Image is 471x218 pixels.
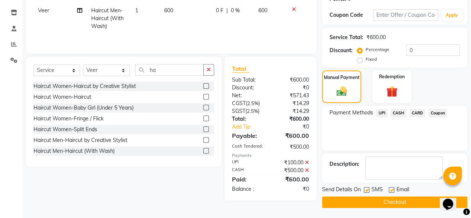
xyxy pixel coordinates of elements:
div: ₹500.00 [270,143,315,151]
div: Payable: [226,131,271,140]
div: Description: [330,160,359,168]
label: Redemption [379,73,405,80]
div: Cash Tendered: [226,143,271,151]
span: Email [397,186,409,195]
div: ₹500.00 [270,167,315,174]
button: Checkout [322,196,467,208]
div: UPI [226,159,271,167]
div: Coupon Code [330,11,373,19]
div: ( ) [226,99,271,107]
div: Haircut Women-Fringe / Flick [34,115,104,123]
span: SGST [232,108,245,114]
span: 2.5% [247,108,258,114]
div: Haircut Women-Haircut by Creative Stylist [34,82,136,90]
span: Coupon [428,109,447,117]
div: Haircut Women-Split Ends [34,126,97,133]
div: ₹600.00 [270,115,315,123]
div: ₹0 [278,123,315,131]
button: Apply [441,10,462,21]
span: Haircut Men-Haircut (With Wash) [91,7,124,29]
div: ₹0 [270,84,315,92]
div: ₹100.00 [270,159,315,167]
div: ₹571.43 [270,92,315,99]
div: Haircut Women-Baby Girl (Under 5 Years) [34,104,134,112]
div: Haircut Women-Haircut [34,93,91,101]
div: Total: [226,115,271,123]
div: Discount: [330,47,353,54]
img: _gift.svg [383,85,401,98]
img: _cash.svg [333,85,350,97]
span: | [226,7,228,15]
div: Service Total: [330,34,363,41]
span: 600 [164,7,173,14]
span: SMS [372,186,383,195]
div: Payments [232,152,309,159]
span: Payment Methods [330,109,373,117]
div: Net: [226,92,271,99]
span: 0 % [231,7,240,15]
div: ₹600.00 [270,131,315,140]
input: Enter Offer / Coupon Code [373,9,438,21]
label: Percentage [366,46,389,53]
div: ( ) [226,107,271,115]
div: ₹14.29 [270,99,315,107]
span: Send Details On [322,186,361,195]
div: CASH [226,167,271,174]
div: Haircut Men-Haircut (With Wash) [34,147,115,155]
span: 1 [135,7,138,14]
div: ₹0 [270,185,315,193]
div: ₹14.29 [270,107,315,115]
span: CASH [391,109,407,117]
div: Discount: [226,84,271,92]
span: Total [232,65,249,73]
div: Paid: [226,175,271,184]
div: Sub Total: [226,76,271,84]
label: Fixed [366,56,377,63]
span: Veer [38,7,49,14]
div: ₹600.00 [366,34,386,41]
div: ₹600.00 [270,76,315,84]
a: Add Tip [226,123,278,131]
div: Balance : [226,185,271,193]
span: 2.5% [247,100,258,106]
span: 600 [258,7,267,14]
div: Haircut Men-Haircut by Creative Stylist [34,136,127,144]
span: CGST [232,100,246,107]
input: Search or Scan [135,64,204,76]
iframe: chat widget [440,188,464,211]
span: UPI [376,109,388,117]
span: CARD [410,109,426,117]
label: Manual Payment [324,74,360,81]
span: 0 F [216,7,223,15]
div: ₹600.00 [270,175,315,184]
